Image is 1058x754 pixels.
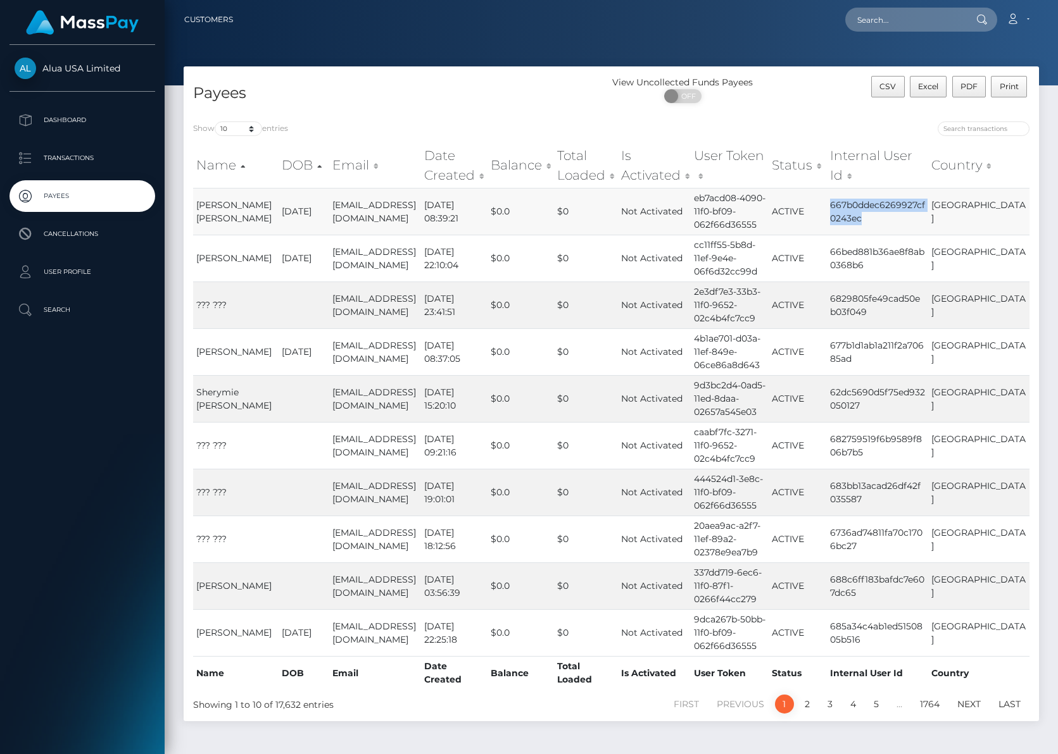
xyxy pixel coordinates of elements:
[691,188,769,235] td: eb7acd08-4090-11f0-bf09-062f66d36555
[329,609,422,656] td: [EMAIL_ADDRESS][DOMAIN_NAME]
[769,422,826,469] td: ACTIVE
[827,422,928,469] td: 682759519f6b9589f806b7b5
[554,235,618,281] td: $0
[193,609,279,656] td: [PERSON_NAME]
[421,609,487,656] td: [DATE] 22:25:18
[928,235,1030,281] td: [GEOGRAPHIC_DATA]
[488,328,554,375] td: $0.0
[554,469,618,516] td: $0
[928,562,1030,609] td: [GEOGRAPHIC_DATA]
[421,656,487,689] th: Date Created
[193,188,279,235] td: [PERSON_NAME] [PERSON_NAME]
[827,375,928,422] td: 62dc5690d5f75ed932050127
[618,562,691,609] td: Not Activated
[15,187,150,206] p: Payees
[843,695,863,714] a: 4
[488,562,554,609] td: $0.0
[279,143,329,188] th: DOB: activate to sort column descending
[421,188,487,235] td: [DATE] 08:39:21
[9,104,155,136] a: Dashboard
[554,562,618,609] td: $0
[827,562,928,609] td: 688c6ff183bafdc7e607dc65
[554,281,618,328] td: $0
[960,82,978,91] span: PDF
[928,188,1030,235] td: [GEOGRAPHIC_DATA]
[9,180,155,212] a: Payees
[193,693,531,712] div: Showing 1 to 10 of 17,632 entries
[691,281,769,328] td: 2e3df7e3-33b3-11f0-9652-02c4b4fc7cc9
[421,281,487,328] td: [DATE] 23:41:51
[928,656,1030,689] th: Country
[329,143,422,188] th: Email: activate to sort column ascending
[991,76,1027,97] button: Print
[488,609,554,656] td: $0.0
[488,143,554,188] th: Balance: activate to sort column ascending
[554,516,618,562] td: $0
[691,143,769,188] th: User Token: activate to sort column ascending
[867,695,886,714] a: 5
[329,375,422,422] td: [EMAIL_ADDRESS][DOMAIN_NAME]
[691,609,769,656] td: 9dca267b-50bb-11f0-bf09-062f66d36555
[488,656,554,689] th: Balance
[618,235,691,281] td: Not Activated
[769,143,826,188] th: Status: activate to sort column ascending
[1000,82,1019,91] span: Print
[928,469,1030,516] td: [GEOGRAPHIC_DATA]
[193,375,279,422] td: Sherymie [PERSON_NAME]
[691,562,769,609] td: 337dd719-6ec6-11f0-87f1-0266f44cc279
[193,121,288,136] label: Show entries
[798,695,817,714] a: 2
[554,422,618,469] td: $0
[554,609,618,656] td: $0
[329,422,422,469] td: [EMAIL_ADDRESS][DOMAIN_NAME]
[193,82,602,104] h4: Payees
[618,469,691,516] td: Not Activated
[769,609,826,656] td: ACTIVE
[691,422,769,469] td: caabf7fc-3271-11f0-9652-02c4b4fc7cc9
[691,235,769,281] td: cc11ff55-5b8d-11ef-9e4e-06f6d32cc99d
[769,375,826,422] td: ACTIVE
[215,121,262,136] select: Showentries
[691,375,769,422] td: 9d3bc2d4-0ad5-11ed-8daa-02657a545e03
[193,516,279,562] td: ??? ???
[618,656,691,689] th: Is Activated
[421,143,487,188] th: Date Created: activate to sort column ascending
[421,516,487,562] td: [DATE] 18:12:56
[421,328,487,375] td: [DATE] 08:37:05
[691,516,769,562] td: 20aea9ac-a2f7-11ef-89a2-02378e9ea7b9
[9,256,155,288] a: User Profile
[827,143,928,188] th: Internal User Id: activate to sort column ascending
[9,63,155,74] span: Alua USA Limited
[279,609,329,656] td: [DATE]
[184,6,233,33] a: Customers
[554,328,618,375] td: $0
[488,281,554,328] td: $0.0
[279,328,329,375] td: [DATE]
[421,469,487,516] td: [DATE] 19:01:01
[488,469,554,516] td: $0.0
[769,469,826,516] td: ACTIVE
[827,188,928,235] td: 667b0ddec6269927cf0243ec
[827,656,928,689] th: Internal User Id
[618,281,691,328] td: Not Activated
[26,10,139,35] img: MassPay Logo
[618,375,691,422] td: Not Activated
[329,235,422,281] td: [EMAIL_ADDRESS][DOMAIN_NAME]
[769,235,826,281] td: ACTIVE
[671,89,703,103] span: OFF
[618,516,691,562] td: Not Activated
[827,469,928,516] td: 683bb13acad26df42f035587
[821,695,840,714] a: 3
[618,609,691,656] td: Not Activated
[618,422,691,469] td: Not Activated
[9,142,155,174] a: Transactions
[845,8,964,32] input: Search...
[769,281,826,328] td: ACTIVE
[769,188,826,235] td: ACTIVE
[928,143,1030,188] th: Country: activate to sort column ascending
[193,562,279,609] td: [PERSON_NAME]
[329,328,422,375] td: [EMAIL_ADDRESS][DOMAIN_NAME]
[691,328,769,375] td: 4b1ae701-d03a-11ef-849e-06ce86a8d643
[827,609,928,656] td: 685a34c4ab1ed5150805b516
[15,111,150,130] p: Dashboard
